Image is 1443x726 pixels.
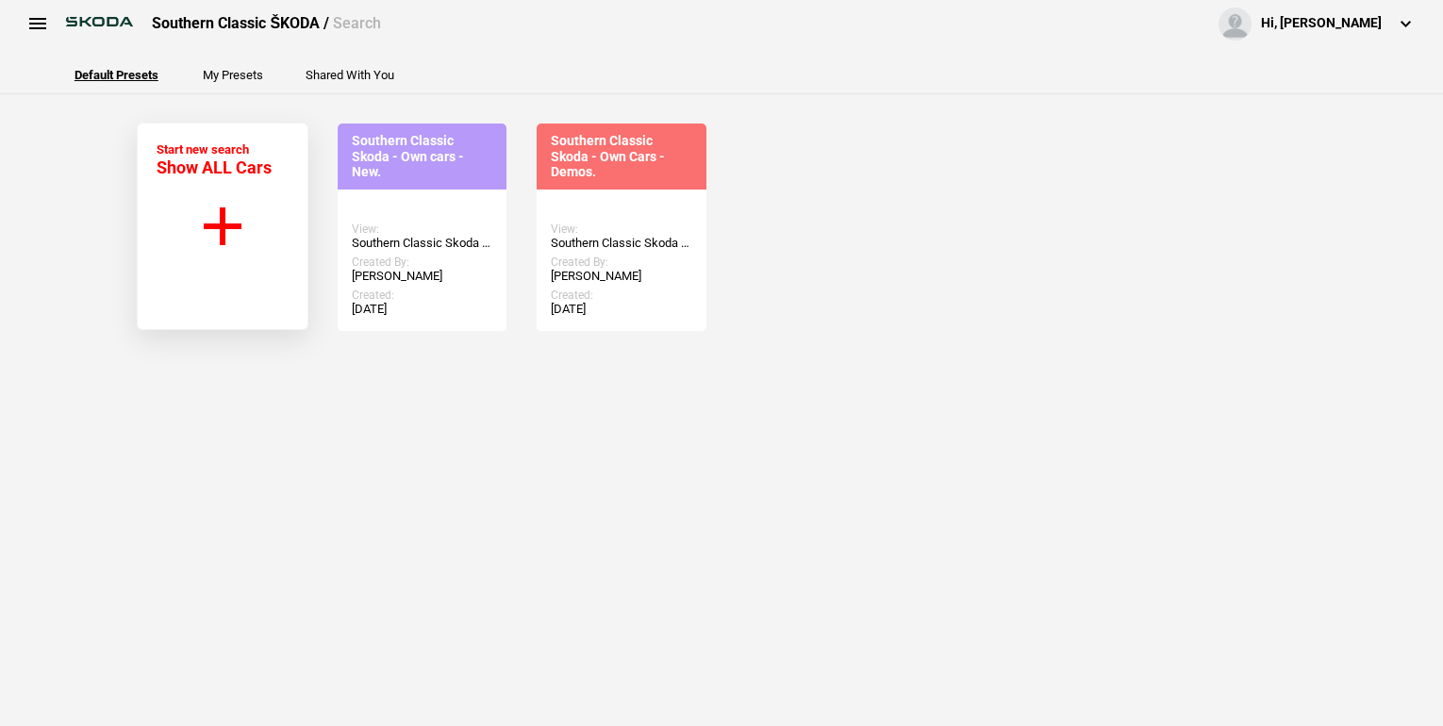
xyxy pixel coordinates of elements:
div: Southern Classic Skoda - Own Cars - Demos. [551,133,692,180]
div: [DATE] [551,302,692,317]
div: Southern Classic ŠKODA / [152,13,381,34]
div: Southern Classic Skoda - Own cars - New. [352,133,493,180]
div: Hi, [PERSON_NAME] [1261,14,1382,33]
span: Show ALL Cars [157,157,272,177]
div: Start new search [157,142,272,177]
div: View: [551,223,692,236]
button: Shared With You [306,69,394,81]
button: Default Presets [75,69,158,81]
div: Created By: [551,256,692,269]
img: skoda.png [57,8,142,36]
div: Southern Classic Skoda - Own Cars - Demos. [551,236,692,251]
span: Search [333,14,381,32]
div: Created By: [352,256,493,269]
div: Created: [551,289,692,302]
div: View: [352,223,493,236]
div: [PERSON_NAME] [352,269,493,284]
button: Start new search Show ALL Cars [137,123,308,330]
div: [PERSON_NAME] [551,269,692,284]
div: [DATE] [352,302,493,317]
div: Southern Classic Skoda - Own cars - New. [352,236,493,251]
button: My Presets [203,69,263,81]
div: Created: [352,289,493,302]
